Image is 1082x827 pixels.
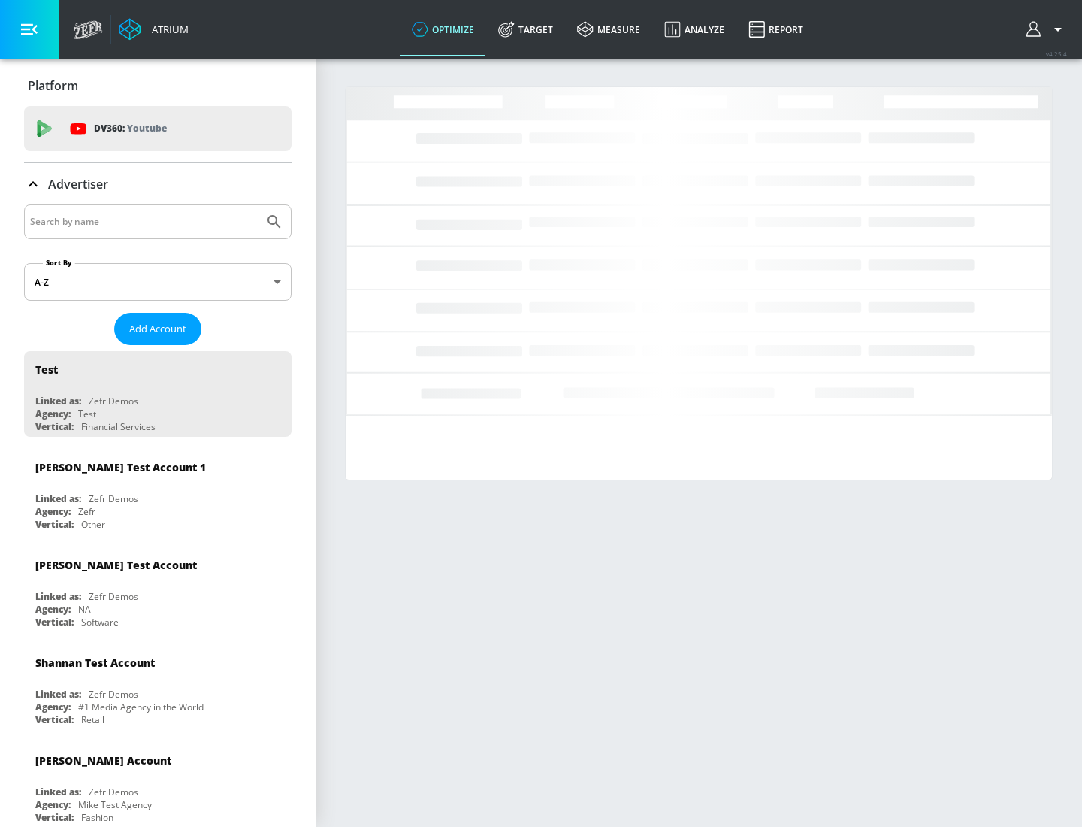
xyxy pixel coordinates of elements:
div: Vertical: [35,616,74,629]
div: Agency: [35,407,71,420]
div: Zefr Demos [89,590,138,603]
div: Test [78,407,96,420]
div: [PERSON_NAME] Test Account 1Linked as:Zefr DemosAgency:ZefrVertical:Other [24,449,292,535]
div: Linked as: [35,786,81,798]
div: Zefr Demos [89,688,138,701]
div: Linked as: [35,688,81,701]
input: Search by name [30,212,258,232]
div: #1 Media Agency in the World [78,701,204,713]
span: v 4.25.4 [1046,50,1067,58]
div: Advertiser [24,163,292,205]
div: Vertical: [35,811,74,824]
div: [PERSON_NAME] Test Account [35,558,197,572]
div: [PERSON_NAME] Account [35,753,171,768]
div: Shannan Test AccountLinked as:Zefr DemosAgency:#1 Media Agency in the WorldVertical:Retail [24,644,292,730]
div: Vertical: [35,518,74,531]
span: Add Account [129,320,186,338]
p: Platform [28,77,78,94]
div: Mike Test Agency [78,798,152,811]
div: Agency: [35,505,71,518]
div: Linked as: [35,395,81,407]
div: Financial Services [81,420,156,433]
p: Youtube [127,120,167,136]
button: Add Account [114,313,201,345]
a: optimize [400,2,486,56]
div: [PERSON_NAME] Test AccountLinked as:Zefr DemosAgency:NAVertical:Software [24,547,292,632]
div: Fashion [81,811,113,824]
div: Agency: [35,701,71,713]
a: Analyze [652,2,736,56]
label: Sort By [43,258,75,268]
div: Zefr Demos [89,395,138,407]
div: Retail [81,713,104,726]
div: TestLinked as:Zefr DemosAgency:TestVertical:Financial Services [24,351,292,437]
div: [PERSON_NAME] Test Account 1 [35,460,206,474]
p: DV360: [94,120,167,137]
a: Atrium [119,18,189,41]
div: Atrium [146,23,189,36]
div: DV360: Youtube [24,106,292,151]
div: Platform [24,65,292,107]
div: Software [81,616,119,629]
div: Other [81,518,105,531]
div: NA [78,603,91,616]
div: Zefr Demos [89,492,138,505]
div: Agency: [35,798,71,811]
a: measure [565,2,652,56]
a: Target [486,2,565,56]
div: Linked as: [35,590,81,603]
div: Linked as: [35,492,81,505]
div: Test [35,362,58,377]
div: Vertical: [35,420,74,433]
p: Advertiser [48,176,108,192]
div: Zefr [78,505,95,518]
div: Zefr Demos [89,786,138,798]
div: Vertical: [35,713,74,726]
div: A-Z [24,263,292,301]
div: Shannan Test Account [35,656,155,670]
a: Report [736,2,815,56]
div: Agency: [35,603,71,616]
